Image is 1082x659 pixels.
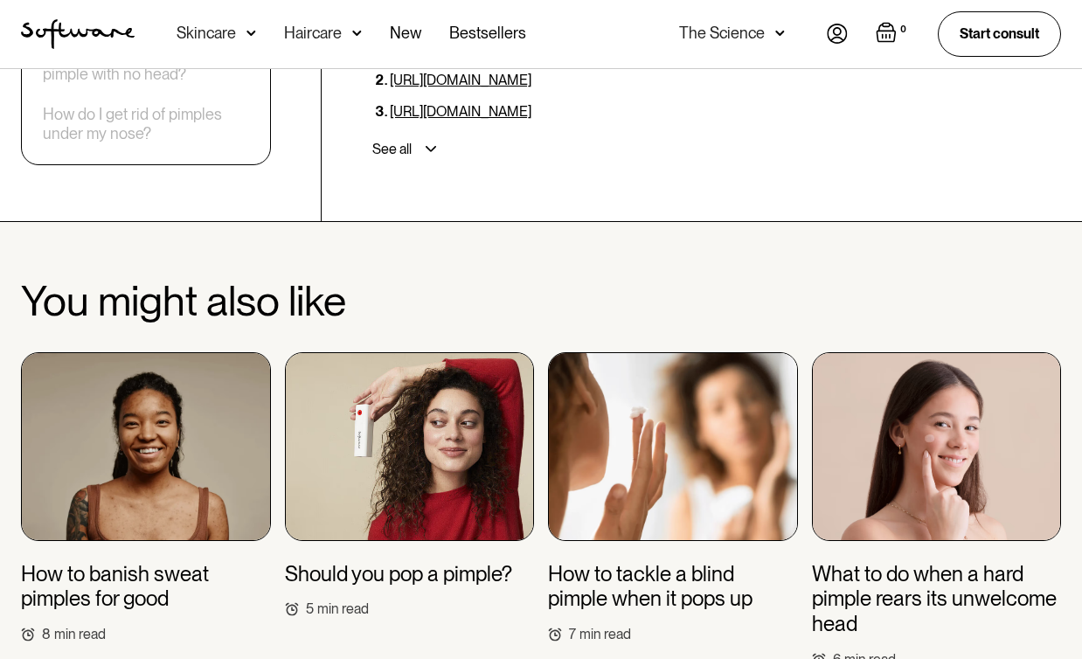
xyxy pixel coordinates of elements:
a: Should you pop a pimple?5min read [285,352,535,618]
h3: What to do when a hard pimple rears its unwelcome head [812,562,1062,637]
h2: You might also like [21,278,1061,324]
div: 5 [306,600,314,617]
div: 8 [42,626,51,642]
div: 0 [897,22,910,38]
div: Haircare [284,24,342,42]
img: arrow down [352,24,362,42]
h3: How to tackle a blind pimple when it pops up [548,562,798,613]
div: min read [317,600,369,617]
h3: Should you pop a pimple? [285,562,512,587]
a: How to tackle a blind pimple when it pops up7min read [548,352,798,643]
div: 7 [569,626,576,642]
div: Skincare [177,24,236,42]
a: Open empty cart [876,22,910,46]
img: Software Logo [21,19,135,49]
img: arrow down [775,24,785,42]
h3: How to banish sweat pimples for good [21,562,271,613]
div: See all [372,141,412,158]
img: arrow down [246,24,256,42]
a: [URL][DOMAIN_NAME] [390,103,531,120]
a: home [21,19,135,49]
a: How to banish sweat pimples for good8min read [21,352,271,643]
a: [URL][DOMAIN_NAME] [390,72,531,88]
a: How do I get rid of pimples under my nose? [43,105,249,142]
div: min read [54,626,106,642]
div: The Science [679,24,765,42]
div: min read [579,626,631,642]
a: Start consult [938,11,1061,56]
